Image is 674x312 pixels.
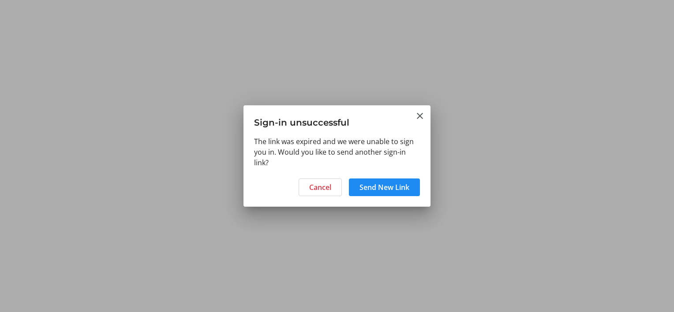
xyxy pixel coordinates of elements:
[349,178,420,196] button: Send New Link
[299,178,342,196] button: Cancel
[243,136,431,173] div: The link was expired and we were unable to sign you in. Would you like to send another sign-in link?
[415,111,425,121] button: Close
[309,182,331,193] span: Cancel
[243,105,431,136] h3: Sign-in unsuccessful
[359,182,409,193] span: Send New Link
